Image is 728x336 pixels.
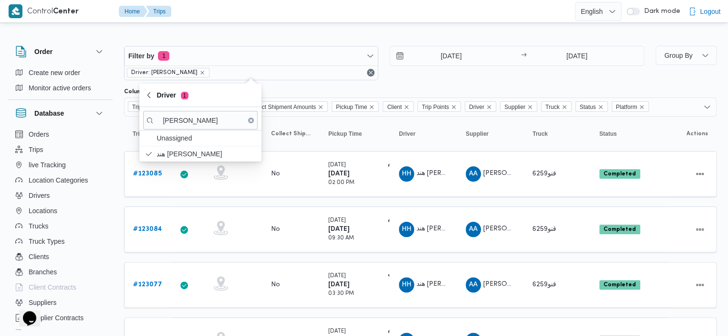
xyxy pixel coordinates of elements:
button: Home [119,6,147,17]
span: هند [PERSON_NAME] [416,226,481,232]
label: Columns [124,88,148,96]
span: [PERSON_NAME] [483,281,538,287]
button: Driver1 [139,84,261,107]
button: Create new order [11,65,109,80]
b: [DATE] [328,226,350,232]
button: Remove Collect Shipment Amounts from selection in this group [318,104,323,110]
small: [DATE] [328,273,346,279]
span: Status [580,102,596,112]
button: Group By [655,46,717,65]
span: Platform [612,101,649,112]
button: Supplier [462,126,519,141]
button: Remove Pickup Time from selection in this group [369,104,374,110]
span: Driver: هند هشام خضر [127,68,209,77]
b: Completed [603,282,636,288]
button: Driver [395,126,452,141]
b: Completed [603,171,636,177]
button: Clients [11,249,109,264]
button: Clear input [248,118,254,123]
span: Platform [616,102,637,112]
div: → [521,53,527,59]
button: Locations [11,203,109,218]
span: Unassigned [156,132,256,144]
span: Orders [29,129,49,140]
h3: Database [34,108,64,119]
span: Supplier [466,130,489,138]
b: Center [53,8,79,15]
button: Monitor active orders [11,80,109,96]
button: Actions [692,277,707,293]
div: No [271,170,280,178]
span: Trip ID; Sorted in descending order [133,130,150,138]
span: Pickup Time [332,101,379,112]
span: HH [402,277,411,293]
button: Drivers [11,188,109,203]
span: Client Contracts [29,282,76,293]
span: Client [387,102,402,112]
button: Remove Status from selection in this group [598,104,603,110]
span: Completed [599,280,640,290]
span: Branches [29,266,57,278]
button: Order [15,46,105,57]
span: Pickup Time [328,130,362,138]
span: Driver [156,89,188,101]
div: Abad Alsalam Muhammad Ahmad Ibarahaiam Abo Shshshshshshshsh [466,222,481,237]
span: Trip Points [422,102,449,112]
span: Trucks [29,220,48,232]
span: Location Categories [29,174,88,186]
h3: Order [34,46,52,57]
button: Actions [692,166,707,182]
span: 1 active filters [158,51,169,61]
a: #123084 [133,224,162,235]
div: No [271,225,280,234]
button: Client Contracts [11,280,109,295]
a: #123085 [133,168,162,180]
span: هند [PERSON_NAME] [416,170,481,176]
span: Status [599,130,617,138]
span: Clients [29,251,49,262]
button: Remove Truck from selection in this group [562,104,567,110]
b: Completed [603,227,636,232]
b: # 123084 [133,226,162,232]
button: Remove Trip Points from selection in this group [451,104,457,110]
span: live Tracking [29,159,66,171]
span: HH [402,166,411,182]
button: Suppliers [11,295,109,310]
div: Order [8,65,113,99]
span: Suppliers [29,297,56,308]
span: Supplier [500,101,537,112]
span: AA [469,222,478,237]
button: Trips [146,6,171,17]
span: HH [402,222,411,237]
span: Trip ID [132,102,149,112]
span: Monitor active orders [29,82,91,94]
button: Actions [692,222,707,237]
button: Filter by1 active filters [125,46,378,65]
div: Hnad Hsham Khidhuir [399,222,414,237]
span: Truck [545,102,560,112]
span: Truck [541,101,572,112]
small: 02:00 PM [328,180,354,185]
span: [PERSON_NAME] [483,226,538,232]
span: Trip ID [128,101,161,112]
span: Truck Types [29,236,64,247]
button: Trucks [11,218,109,234]
img: X8yXhbKr1z7QwAAAABJRU5ErkJggg== [9,4,22,18]
button: Remove Platform from selection in this group [639,104,645,110]
span: AA [469,166,478,182]
span: قنو6259 [532,226,556,232]
a: #123077 [133,279,162,291]
b: [DATE] [328,171,350,177]
span: Truck [532,130,548,138]
span: Dark mode [640,8,680,15]
button: Supplier Contracts [11,310,109,325]
span: Pickup Time [336,102,367,112]
span: Driver [399,130,416,138]
span: Drivers [29,190,50,201]
button: Branches [11,264,109,280]
small: [DATE] [328,163,346,168]
button: Remove [365,67,376,78]
button: Truck Types [11,234,109,249]
span: هند [PERSON_NAME] [416,281,481,287]
div: Abad Alsalam Muhammad Ahmad Ibarahaiam Abo Shshshshshshshsh [466,277,481,293]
